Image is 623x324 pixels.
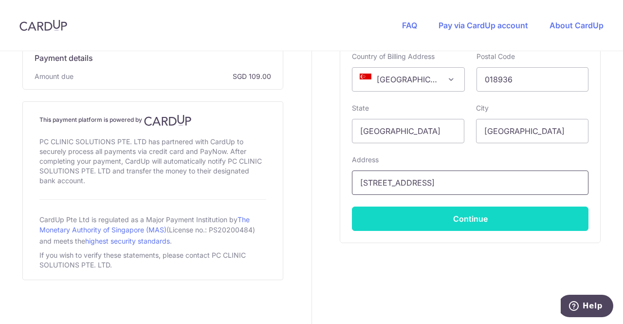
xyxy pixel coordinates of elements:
[476,67,589,92] input: Example 123456
[439,20,528,30] a: Pay via CardUp account
[35,72,73,81] span: Amount due
[352,155,379,165] label: Address
[352,52,435,61] label: Country of Billing Address
[561,295,613,319] iframe: Opens a widget where you can find more information
[144,114,192,126] img: CardUp
[352,103,369,113] label: State
[550,20,604,30] a: About CardUp
[476,52,515,61] label: Postal Code
[352,67,464,92] span: Singapore
[85,237,170,245] a: highest security standards
[476,103,489,113] label: City
[39,248,266,272] div: If you wish to verify these statements, please contact PC CLINIC SOLUTIONS PTE. LTD.
[402,20,417,30] a: FAQ
[77,72,271,81] span: SGD 109.00
[39,114,266,126] h4: This payment platform is powered by
[39,211,266,248] div: CardUp Pte Ltd is regulated as a Major Payment Institution by (License no.: PS20200484) and meets...
[39,135,266,188] div: PC CLINIC SOLUTIONS PTE. LTD has partnered with CardUp to securely process all payments via credi...
[35,52,93,64] span: Payment details
[352,207,588,231] button: Continue
[39,215,250,234] a: The Monetary Authority of Singapore (MAS)
[352,68,464,91] span: Singapore
[19,19,67,31] img: CardUp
